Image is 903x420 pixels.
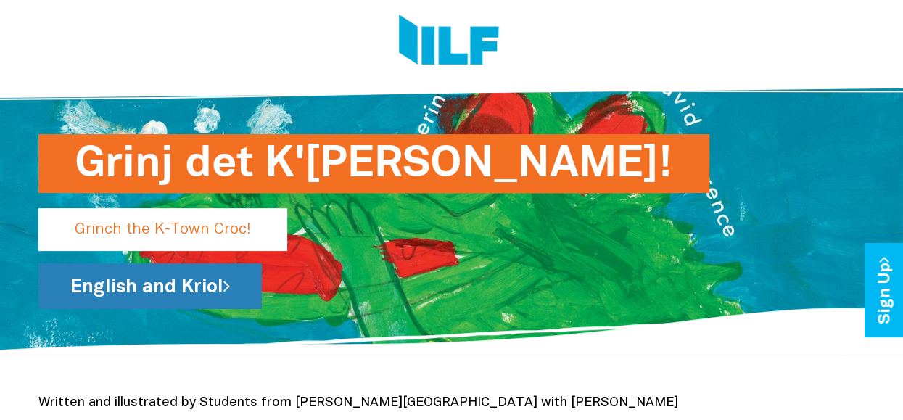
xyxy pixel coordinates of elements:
a: Grinj det K'[PERSON_NAME]! [38,216,637,228]
p: Grinch the K-Town Croc! [38,208,287,251]
h1: Grinj det K'[PERSON_NAME]! [75,134,673,193]
span: Written and illustrated by Students from [PERSON_NAME][GEOGRAPHIC_DATA] with [PERSON_NAME] [38,397,678,409]
a: English and Kriol [38,263,262,309]
img: Logo [399,15,499,69]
